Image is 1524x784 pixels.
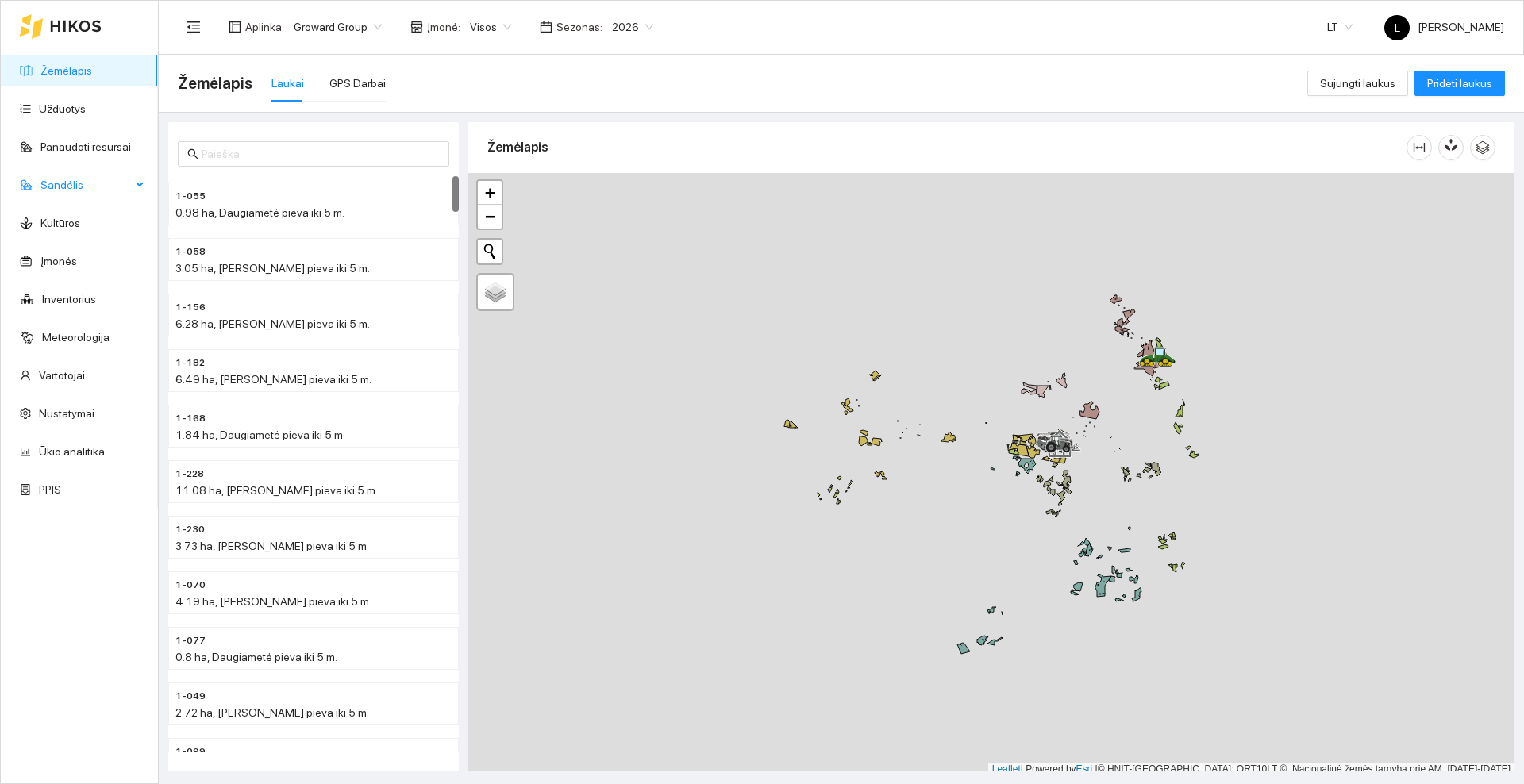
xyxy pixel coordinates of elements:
[478,275,513,309] a: Layers
[478,205,502,229] a: Zoom out
[1095,763,1098,774] span: |
[175,373,371,386] span: 6.49 ha, [PERSON_NAME] pieva iki 5 m.
[175,706,369,719] span: 2.72 ha, [PERSON_NAME] pieva iki 5 m.
[175,300,206,315] span: 1-156
[187,20,201,34] span: menu-fold
[427,18,460,36] span: Įmonė :
[175,467,204,482] span: 1-228
[175,206,344,219] span: 0.98 ha, Daugiametė pieva iki 5 m.
[478,240,502,263] button: Initiate a new search
[39,445,105,458] a: Ūkio analitika
[556,18,602,36] span: Sezonas :
[540,21,552,33] span: calendar
[40,255,77,267] a: Įmonės
[175,189,206,204] span: 1-055
[329,75,386,92] div: GPS Darbai
[1414,77,1505,90] a: Pridėti laukus
[175,689,206,704] span: 1-049
[175,540,369,552] span: 3.73 ha, [PERSON_NAME] pieva iki 5 m.
[39,102,86,115] a: Užduotys
[40,64,92,77] a: Žemėlapis
[40,140,131,153] a: Panaudoti resursai
[229,21,241,33] span: layout
[410,21,423,33] span: shop
[39,369,85,382] a: Vartotojai
[294,15,382,39] span: Groward Group
[42,331,110,344] a: Meteorologija
[42,293,96,306] a: Inventorius
[178,11,210,43] button: menu-fold
[1395,15,1400,40] span: L
[1414,71,1505,96] button: Pridėti laukus
[1327,15,1353,39] span: LT
[271,75,304,92] div: Laukai
[487,125,1407,170] div: Žemėlapis
[992,763,1021,774] a: Leaflet
[40,169,131,201] span: Sandėlis
[1307,71,1408,96] button: Sujungti laukus
[175,244,206,259] span: 1-058
[1407,141,1431,154] span: column-width
[612,15,653,39] span: 2026
[1407,135,1432,160] button: column-width
[187,148,198,159] span: search
[175,429,345,441] span: 1.84 ha, Daugiametė pieva iki 5 m.
[1384,21,1504,33] span: [PERSON_NAME]
[1427,75,1492,92] span: Pridėti laukus
[175,484,378,497] span: 11.08 ha, [PERSON_NAME] pieva iki 5 m.
[175,578,206,593] span: 1-070
[175,595,371,608] span: 4.19 ha, [PERSON_NAME] pieva iki 5 m.
[470,15,511,39] span: Visos
[175,411,206,426] span: 1-168
[39,483,61,496] a: PPIS
[175,651,337,663] span: 0.8 ha, Daugiametė pieva iki 5 m.
[1307,77,1408,90] a: Sujungti laukus
[40,217,80,229] a: Kultūros
[478,181,502,205] a: Zoom in
[178,71,252,96] span: Žemėlapis
[245,18,284,36] span: Aplinka :
[39,407,94,420] a: Nustatymai
[988,763,1514,776] div: | Powered by © HNIT-[GEOGRAPHIC_DATA]; ORT10LT ©, Nacionalinė žemės tarnyba prie AM, [DATE]-[DATE]
[202,145,440,163] input: Paieška
[1076,763,1093,774] a: Esri
[175,355,205,371] span: 1-182
[485,183,495,202] span: +
[175,744,206,759] span: 1-099
[1320,75,1395,92] span: Sujungti laukus
[175,317,370,330] span: 6.28 ha, [PERSON_NAME] pieva iki 5 m.
[175,633,206,648] span: 1-077
[175,262,370,275] span: 3.05 ha, [PERSON_NAME] pieva iki 5 m.
[485,206,495,226] span: −
[175,522,205,537] span: 1-230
